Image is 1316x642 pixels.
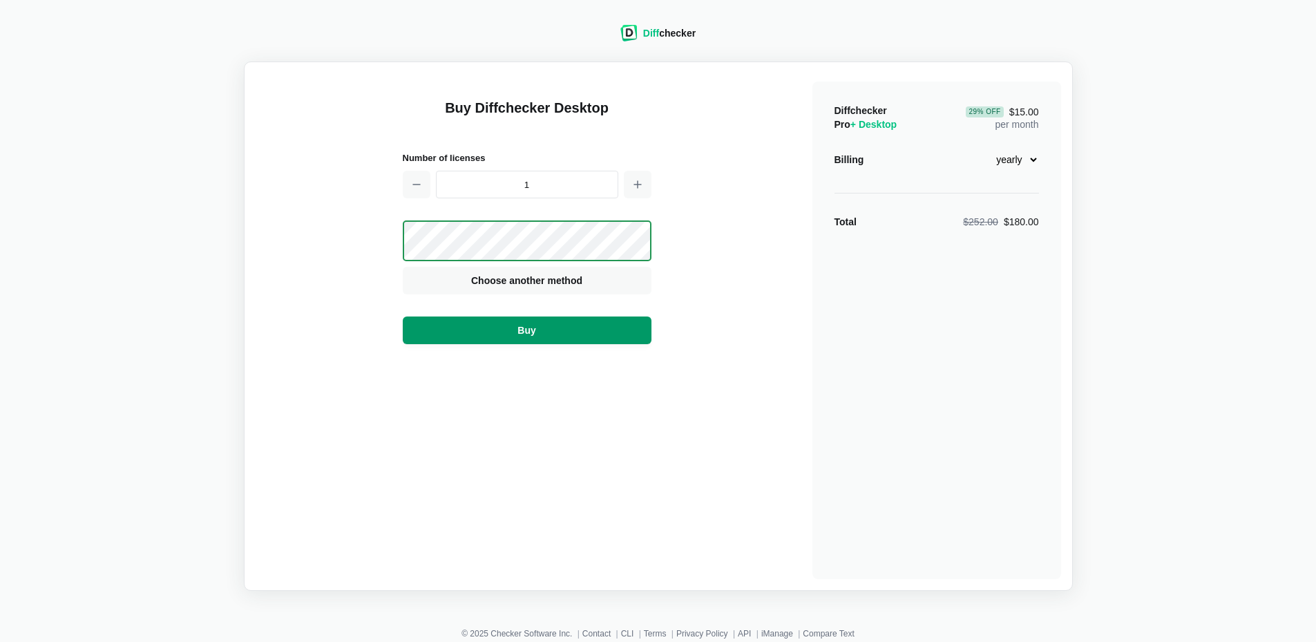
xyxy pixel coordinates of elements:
strong: Total [835,216,857,227]
button: Buy [403,317,651,344]
a: Compare Text [803,629,854,639]
a: API [738,629,751,639]
a: Terms [644,629,667,639]
h2: Number of licenses [403,151,651,165]
span: Buy [515,323,538,337]
input: 1 [436,171,618,198]
a: CLI [621,629,634,639]
h1: Buy Diffchecker Desktop [403,98,651,134]
a: Diffchecker logoDiffchecker [620,32,696,44]
li: © 2025 Checker Software Inc. [461,627,582,641]
a: Contact [582,629,611,639]
div: $180.00 [963,215,1038,229]
span: + Desktop [850,119,897,130]
span: Choose another method [468,274,585,287]
a: Privacy Policy [676,629,728,639]
img: Diffchecker logo [620,25,638,41]
div: checker [643,26,696,40]
div: Billing [835,153,864,167]
div: per month [966,104,1038,131]
span: Diffchecker [835,105,887,116]
span: $252.00 [963,216,998,227]
div: 29 % Off [966,106,1003,117]
span: Diff [643,28,659,39]
button: Choose another method [403,267,651,294]
span: Pro [835,119,897,130]
a: iManage [761,629,793,639]
span: $15.00 [966,106,1038,117]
